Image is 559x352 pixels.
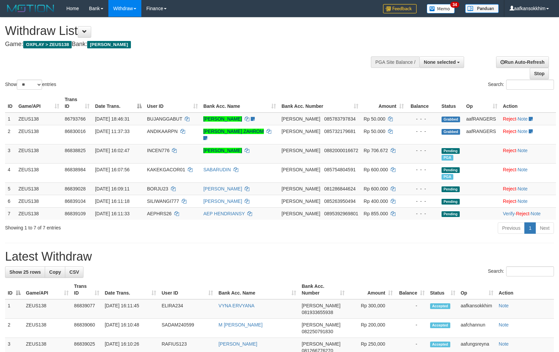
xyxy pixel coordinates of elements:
td: aafRANGERS [463,113,500,125]
div: - - - [409,185,436,192]
h1: Latest Withdraw [5,250,554,263]
span: BUJANGGABUT [147,116,182,122]
span: BORJU23 [147,186,168,191]
span: Marked by aafRornrotha [442,174,453,180]
span: Pending [442,211,460,217]
a: Stop [530,68,549,79]
span: 86839104 [65,199,85,204]
a: Copy [45,266,65,278]
a: Note [531,211,541,216]
td: · [500,195,556,207]
td: ZEUS138 [16,207,62,220]
span: KAKEKGACOR01 [147,167,185,172]
td: 6 [5,195,16,207]
td: [DATE] 16:10:48 [102,319,159,338]
span: [PERSON_NAME] [281,148,320,153]
label: Search: [488,80,554,90]
td: SADAM240599 [159,319,216,338]
span: Rp 50.000 [364,116,386,122]
td: aafkansokkhim [458,299,496,319]
span: 86793766 [65,116,85,122]
img: MOTION_logo.png [5,3,56,13]
div: - - - [409,147,436,154]
td: 2 [5,125,16,144]
div: - - - [409,128,436,135]
span: [PERSON_NAME] [281,116,320,122]
th: Op: activate to sort column ascending [458,280,496,299]
td: - [395,319,427,338]
span: Copy 0882000016672 to clipboard [324,148,358,153]
th: Date Trans.: activate to sort column descending [92,93,144,113]
td: · [500,144,556,163]
a: Note [499,322,509,327]
td: ZEUS138 [23,299,71,319]
span: Copy 085263950494 to clipboard [324,199,355,204]
div: - - - [409,198,436,205]
span: Grabbed [442,117,460,122]
td: · · [500,207,556,220]
span: Accepted [430,322,450,328]
span: 86839109 [65,211,85,216]
span: Show 25 rows [9,269,41,275]
button: None selected [419,56,464,68]
span: None selected [424,59,456,65]
span: Copy 081286844624 to clipboard [324,186,355,191]
td: 5 [5,182,16,195]
th: Date Trans.: activate to sort column ascending [102,280,159,299]
span: CSV [69,269,79,275]
td: ZEUS138 [16,195,62,207]
td: ZEUS138 [16,163,62,182]
a: [PERSON_NAME] [218,341,257,347]
a: Note [518,129,528,134]
span: [PERSON_NAME] [281,186,320,191]
th: Amount: activate to sort column ascending [361,93,407,113]
span: Copy 0895392969801 to clipboard [324,211,358,216]
span: Rp 855.000 [364,211,388,216]
th: ID: activate to sort column descending [5,280,23,299]
span: Pending [442,186,460,192]
span: [DATE] 18:46:31 [95,116,129,122]
th: Bank Acc. Name: activate to sort column ascending [201,93,279,113]
a: [PERSON_NAME] [203,199,242,204]
a: Note [518,199,528,204]
h1: Withdraw List [5,24,366,38]
th: Action [500,93,556,113]
a: Note [518,148,528,153]
td: 3 [5,144,16,163]
th: Bank Acc. Name: activate to sort column ascending [216,280,299,299]
input: Search: [506,80,554,90]
span: [PERSON_NAME] [87,41,131,48]
span: Rp 600.000 [364,167,388,172]
span: Accepted [430,342,450,347]
td: ZEUS138 [23,319,71,338]
td: aafRANGERS [463,125,500,144]
span: [PERSON_NAME] [281,211,320,216]
div: - - - [409,166,436,173]
td: ZEUS138 [16,182,62,195]
span: AEPHRS26 [147,211,172,216]
a: Note [518,116,528,122]
span: Pending [442,199,460,205]
th: Bank Acc. Number: activate to sort column ascending [299,280,347,299]
a: Verify [503,211,515,216]
th: User ID: activate to sort column ascending [144,93,201,113]
th: Game/API: activate to sort column ascending [23,280,71,299]
th: Status: activate to sort column ascending [427,280,458,299]
td: · [500,125,556,144]
span: [DATE] 16:11:18 [95,199,129,204]
span: ANDIKAARPN [147,129,178,134]
span: [DATE] 16:02:47 [95,148,129,153]
a: SABARUDIN [203,167,231,172]
a: 1 [524,222,536,234]
span: 34 [450,2,459,8]
td: ZEUS138 [16,125,62,144]
th: Amount: activate to sort column ascending [347,280,395,299]
td: ELIRA234 [159,299,216,319]
select: Showentries [17,80,42,90]
td: ZEUS138 [16,144,62,163]
h4: Game: Bank: [5,41,366,48]
a: CSV [65,266,83,278]
td: 1 [5,113,16,125]
span: [PERSON_NAME] [281,129,320,134]
th: Balance [407,93,439,113]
